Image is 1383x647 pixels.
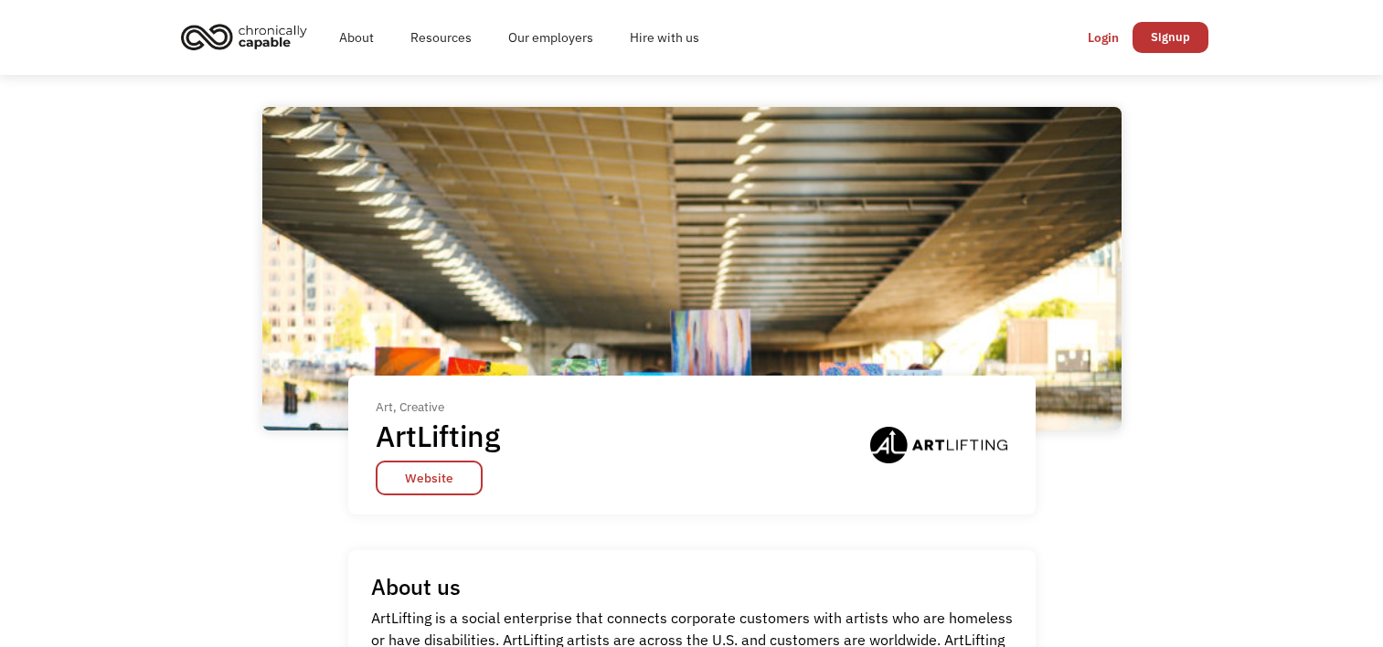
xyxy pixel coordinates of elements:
a: Hire with us [612,8,718,67]
a: About [321,8,392,67]
a: Login [1074,22,1133,53]
a: Signup [1133,22,1208,53]
h1: About us [371,573,461,600]
div: Art, Creative [376,396,514,418]
h1: ArtLifting [376,418,500,454]
a: home [176,16,321,57]
a: Website [376,461,483,495]
img: Chronically Capable logo [176,16,313,57]
div: Login [1088,27,1119,48]
a: Our employers [490,8,612,67]
a: Resources [392,8,490,67]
